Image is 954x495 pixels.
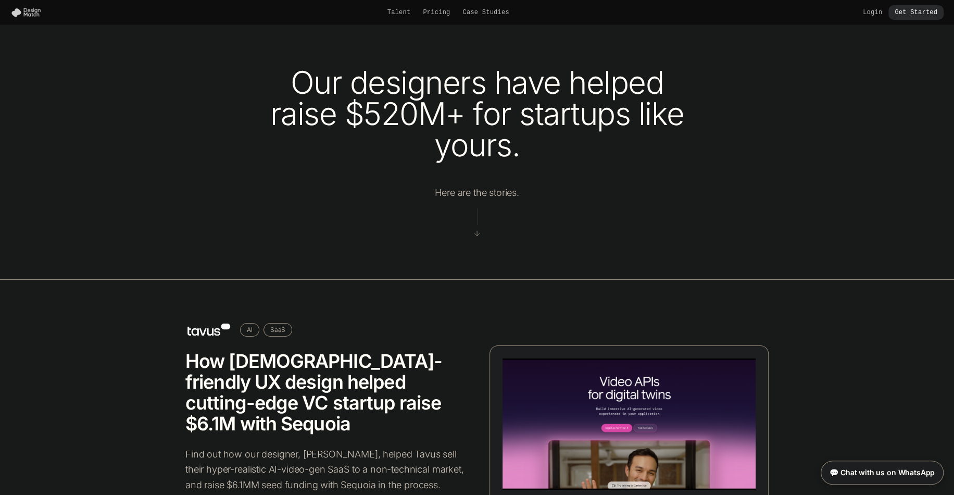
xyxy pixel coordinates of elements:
a: Get Started [888,5,944,20]
p: Here are the stories. [435,185,519,200]
span: AI [240,323,259,337]
img: Design Match [10,7,46,18]
a: Login [863,8,882,17]
h1: Our designers have helped raise $520M+ for startups like yours. [244,67,710,160]
a: Talent [387,8,411,17]
span: SaaS [263,323,292,337]
a: Case Studies [462,8,509,17]
a: 💬 Chat with us on WhatsApp [821,461,944,485]
h2: How [DEMOGRAPHIC_DATA]-friendly UX design helped cutting-edge VC startup raise $6.1M with Sequoia [185,351,465,434]
p: Find out how our designer, [PERSON_NAME], helped Tavus sell their hyper-realistic AI-video-gen Sa... [185,447,465,492]
img: Tavus [185,321,232,338]
img: Tavus Case Study [503,358,756,490]
a: Pricing [423,8,450,17]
